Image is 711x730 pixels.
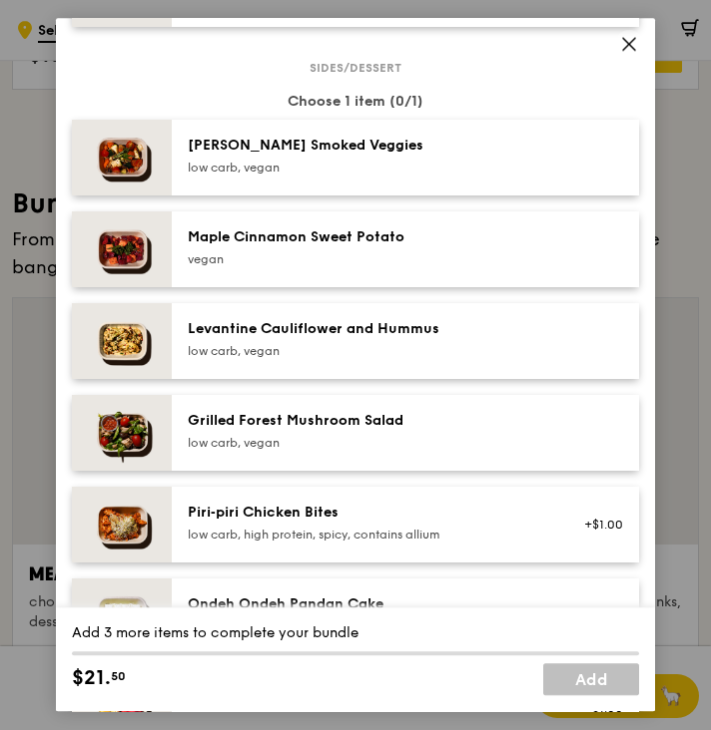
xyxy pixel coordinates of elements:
img: daily_normal_Levantine_Cauliflower_and_Hummus__Horizontal_.jpg [72,303,172,379]
div: Ondeh Ondeh Pandan Cake [188,594,546,614]
div: Grilled Forest Mushroom Salad [188,411,546,431]
span: 50 [111,669,126,685]
div: low carb, high protein, spicy, contains allium [188,527,546,543]
img: daily_normal_Ondeh_Ondeh_Pandan_Cake-HORZ.jpg [72,578,172,654]
span: Sides/dessert [302,60,409,76]
div: Choose 1 item (0/1) [72,92,639,112]
div: +$1.00 [570,517,623,533]
img: daily_normal_Grilled-Forest-Mushroom-Salad-HORZ.jpg [72,395,172,471]
div: Add 3 more items to complete your bundle [72,624,639,644]
div: low carb, vegan [188,160,546,176]
div: vegan [188,251,546,267]
img: daily_normal_Maple_Cinnamon_Sweet_Potato__Horizontal_.jpg [72,211,172,287]
div: low carb, vegan [188,343,546,359]
div: Levantine Cauliflower and Hummus [188,319,546,339]
div: Piri‑piri Chicken Bites [188,503,546,523]
span: $21. [72,664,111,694]
div: [PERSON_NAME] Smoked Veggies [188,136,546,156]
img: daily_normal_Piri-Piri-Chicken-Bites-HORZ.jpg [72,487,172,562]
div: Maple Cinnamon Sweet Potato [188,227,546,247]
img: daily_normal_Thyme-Rosemary-Zucchini-HORZ.jpg [72,120,172,195]
a: Add [543,664,639,696]
div: low carb, vegan [188,435,546,451]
